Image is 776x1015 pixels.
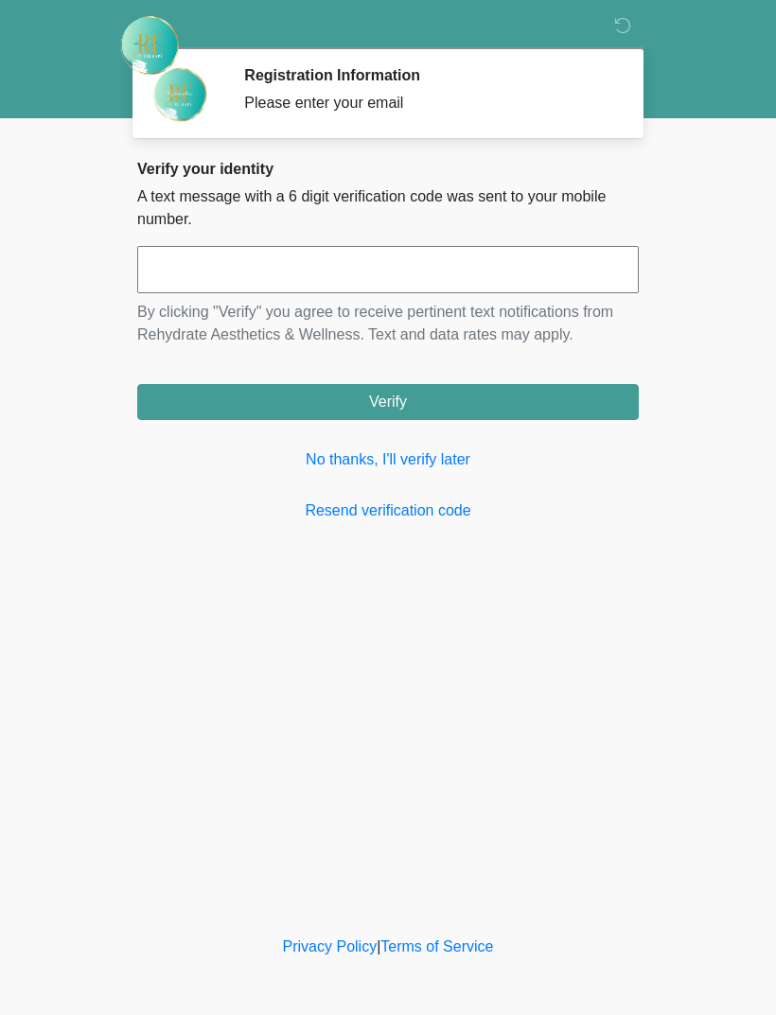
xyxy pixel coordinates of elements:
div: Please enter your email [244,92,610,114]
a: Privacy Policy [283,938,378,954]
img: Rehydrate Aesthetics & Wellness Logo [118,14,181,77]
button: Verify [137,384,639,420]
p: By clicking "Verify" you agree to receive pertinent text notifications from Rehydrate Aesthetics ... [137,301,639,346]
h2: Verify your identity [137,160,639,178]
a: Terms of Service [380,938,493,954]
img: Agent Avatar [151,66,208,123]
a: | [377,938,380,954]
a: Resend verification code [137,499,639,522]
p: A text message with a 6 digit verification code was sent to your mobile number. [137,185,639,231]
a: No thanks, I'll verify later [137,448,639,471]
